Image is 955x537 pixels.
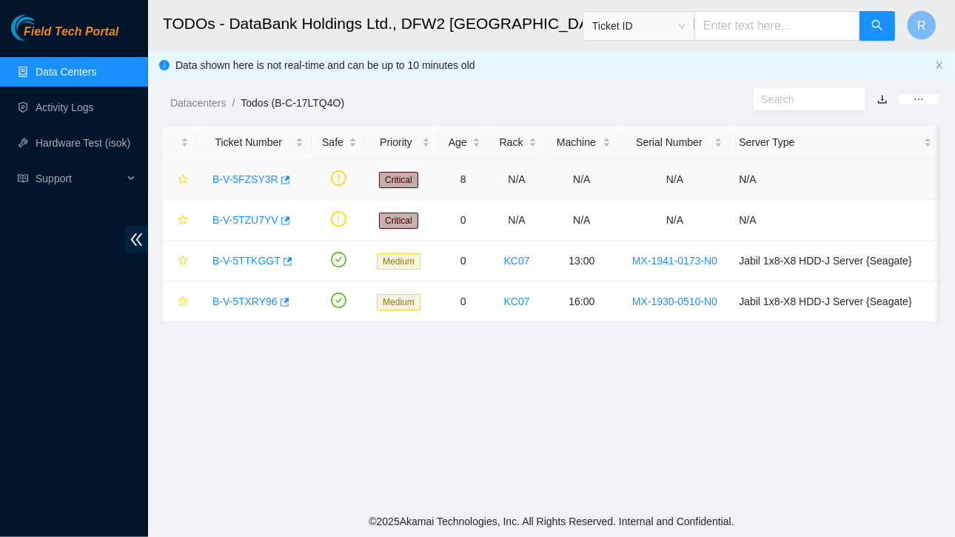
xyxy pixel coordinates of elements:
span: star [178,256,188,267]
span: star [178,174,188,186]
td: N/A [489,159,545,200]
span: Support [36,164,123,193]
td: N/A [545,200,618,241]
button: download [866,87,899,111]
button: search [859,11,895,41]
td: N/A [619,159,731,200]
span: read [18,173,28,184]
span: Ticket ID [592,15,686,37]
td: N/A [619,200,731,241]
td: 0 [438,200,489,241]
td: N/A [545,159,618,200]
span: exclamation-circle [331,170,346,186]
a: KC07 [504,255,530,267]
a: B-V-5TTKGGT [212,255,281,267]
td: N/A [731,200,940,241]
td: 0 [438,241,489,281]
span: Field Tech Portal [24,25,118,39]
span: ellipsis [914,94,924,104]
button: R [907,10,936,40]
button: star [171,208,189,232]
span: exclamation-circle [331,211,346,227]
span: Medium [377,294,420,310]
button: close [935,61,944,70]
td: 13:00 [545,241,618,281]
a: Todos (B-C-17LTQ4O) [241,97,344,109]
a: B-V-5TXRY96 [212,296,278,307]
footer: © 2025 Akamai Technologies, Inc. All Rights Reserved. Internal and Confidential. [148,506,955,537]
span: Critical [379,172,418,188]
td: N/A [489,200,545,241]
td: 8 [438,159,489,200]
button: star [171,290,189,313]
span: / [232,97,235,109]
input: Search [762,91,845,107]
a: MX-1941-0173-N0 [632,255,717,267]
span: check-circle [331,293,346,308]
a: Activity Logs [36,101,94,113]
td: 16:00 [545,281,618,322]
a: MX-1930-0510-N0 [632,296,717,307]
td: 0 [438,281,489,322]
td: Jabil 1x8-X8 HDD-J Server {Seagate} [731,241,940,281]
span: search [871,19,883,33]
span: Medium [377,253,420,270]
span: R [917,16,926,35]
a: Akamai TechnologiesField Tech Portal [11,27,118,46]
a: Data Centers [36,66,96,78]
a: Hardware Test (isok) [36,137,130,149]
img: Akamai Technologies [11,15,75,41]
button: star [171,249,189,273]
a: B-V-5FZSY3R [212,173,278,185]
a: B-V-5TZU7YV [212,214,278,226]
button: star [171,167,189,191]
span: star [178,296,188,308]
input: Enter text here... [694,11,860,41]
a: KC07 [504,296,530,307]
span: double-left [125,226,148,253]
a: download [877,93,888,105]
span: check-circle [331,252,346,267]
span: Critical [379,213,418,229]
td: N/A [731,159,940,200]
td: Jabil 1x8-X8 HDD-J Server {Seagate} [731,281,940,322]
a: Datacenters [170,97,226,109]
span: star [178,215,188,227]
